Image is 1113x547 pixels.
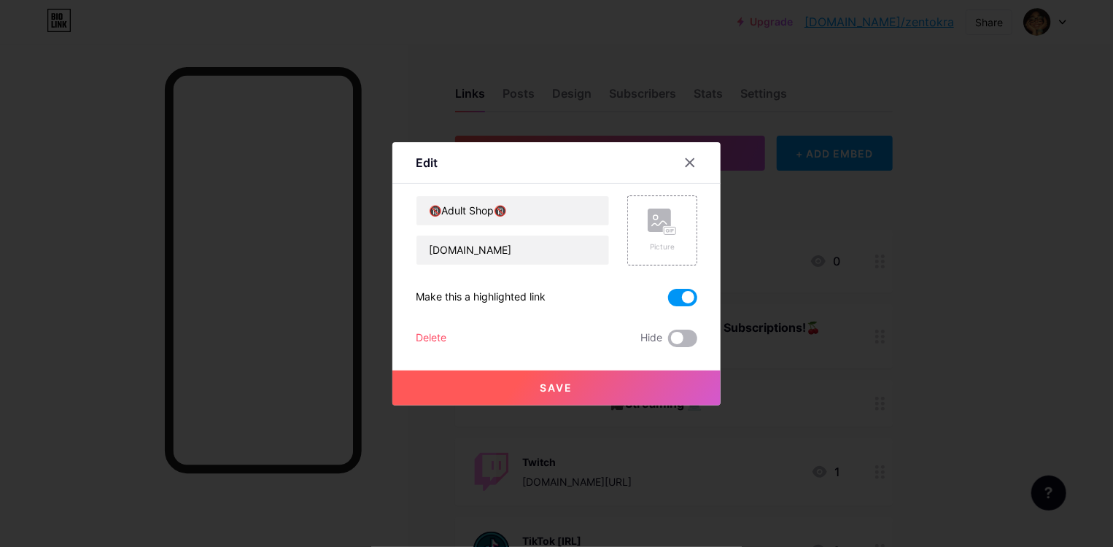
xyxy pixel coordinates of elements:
[640,330,662,347] span: Hide
[416,154,438,171] div: Edit
[392,371,721,406] button: Save
[416,236,609,265] input: URL
[416,330,446,347] div: Delete
[540,381,573,394] span: Save
[648,241,677,252] div: Picture
[416,196,609,225] input: Title
[416,289,546,306] div: Make this a highlighted link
